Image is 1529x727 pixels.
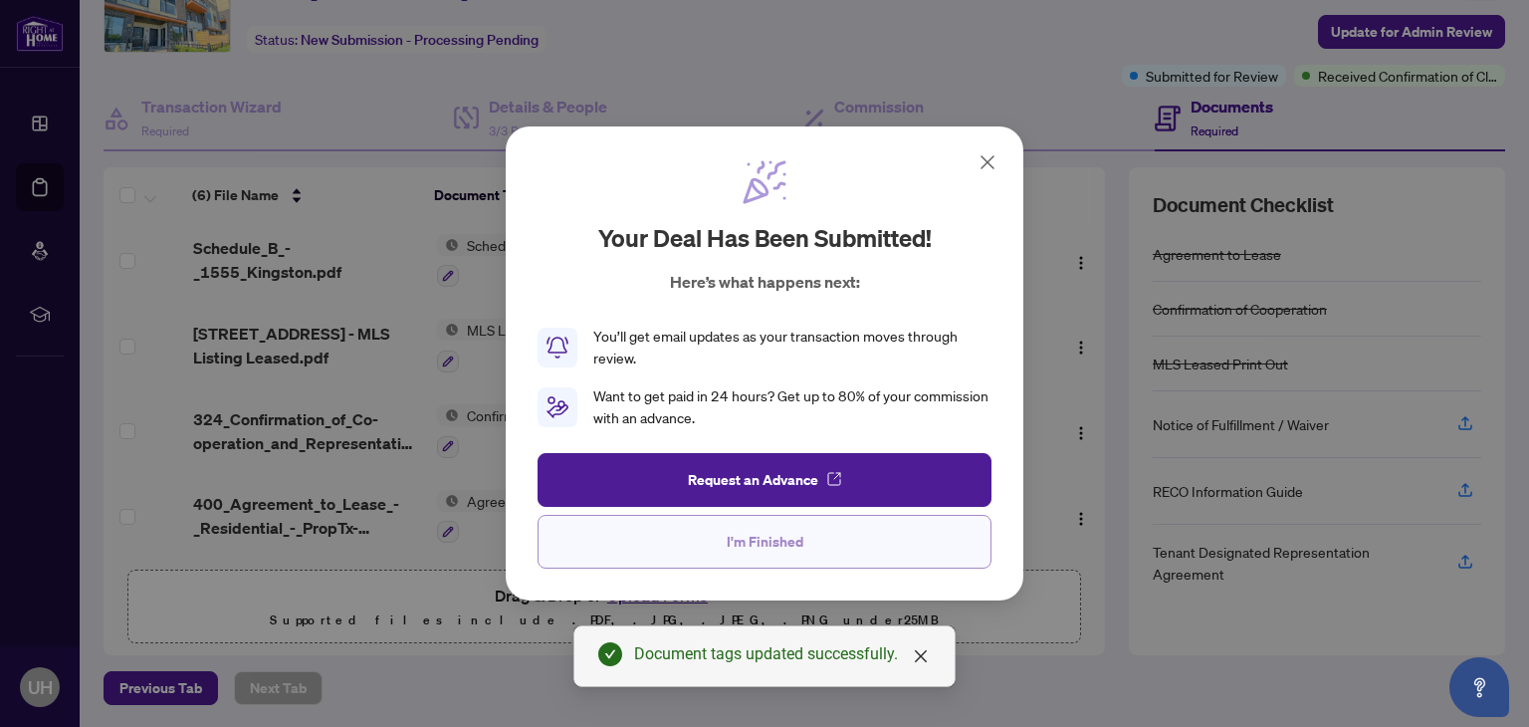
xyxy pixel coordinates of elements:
span: Request an Advance [688,464,818,496]
span: close [913,648,929,664]
div: Want to get paid in 24 hours? Get up to 80% of your commission with an advance. [593,385,991,429]
span: check-circle [598,642,622,666]
button: Open asap [1449,657,1509,717]
a: Close [910,645,932,667]
span: I'm Finished [727,526,803,558]
button: Request an Advance [538,453,991,507]
button: I'm Finished [538,515,991,569]
div: You’ll get email updates as your transaction moves through review. [593,326,991,369]
h2: Your deal has been submitted! [598,222,932,254]
p: Here’s what happens next: [670,270,860,294]
div: Document tags updated successfully. [634,642,931,666]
